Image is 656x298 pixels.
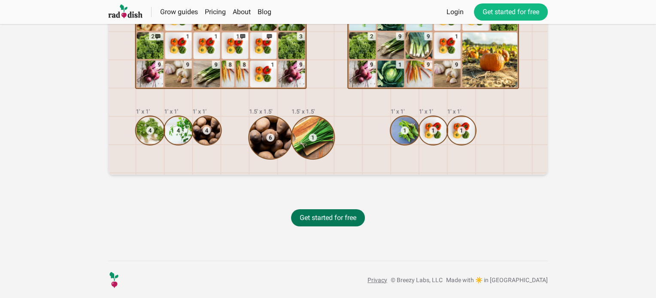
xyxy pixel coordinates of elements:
[367,276,387,284] a: Privacy
[108,271,119,289] img: Raddish icon
[108,4,143,20] img: Raddish company logo
[205,8,226,16] a: Pricing
[391,276,443,284] div: © Breezy Labs, LLC
[446,7,464,17] a: Login
[474,3,548,21] a: Get started for free
[258,8,271,16] a: Blog
[233,8,251,16] a: About
[160,8,198,16] a: Grow guides
[446,276,548,284] div: Made with ☀️ in [GEOGRAPHIC_DATA]
[291,209,365,226] a: Get started for free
